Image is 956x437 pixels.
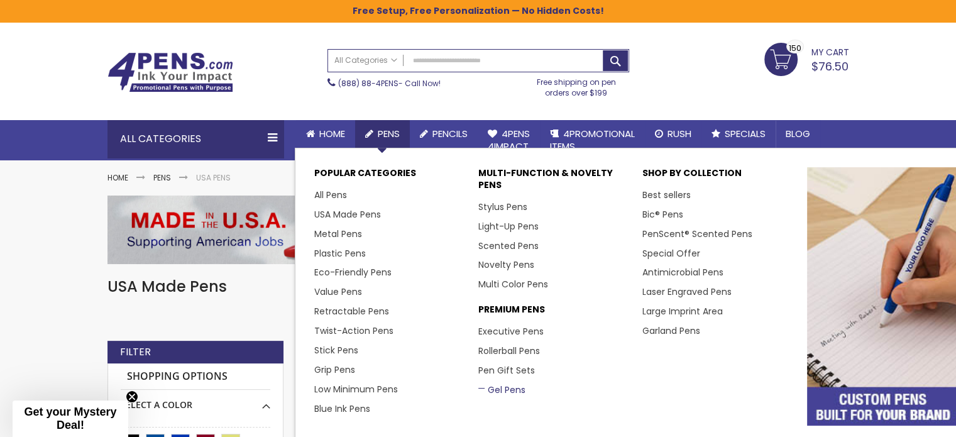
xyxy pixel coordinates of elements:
span: 150 [789,42,801,54]
a: Blog [776,120,820,148]
a: Specials [701,120,776,148]
a: All Categories [328,50,404,70]
div: All Categories [107,120,283,158]
p: Multi-Function & Novelty Pens [478,167,630,197]
a: Grip Pens [314,363,355,376]
button: Close teaser [126,390,138,403]
h1: USA Made Pens [107,277,849,297]
a: USA Made Pens [314,208,381,221]
strong: Shopping Options [121,363,270,390]
img: USA Pens [107,196,849,263]
a: Executive Pens [478,325,544,338]
a: PenScent® Scented Pens [642,228,752,240]
a: Gel Pens [478,384,525,396]
a: Pens [355,120,410,148]
span: - Call Now! [338,78,441,89]
a: Garland Pens [642,324,700,337]
span: Specials [725,127,766,140]
a: Value Pens [314,285,362,298]
a: Pens [153,172,171,183]
span: 4Pens 4impact [488,127,530,153]
a: Rollerball Pens [478,345,540,357]
a: Home [296,120,355,148]
p: Shop By Collection [642,167,794,185]
a: Stick Pens [314,344,358,357]
iframe: Google Customer Reviews [852,403,956,437]
span: Get your Mystery Deal! [24,406,116,431]
a: Rush [645,120,701,148]
a: All Pens [314,189,347,201]
a: (888) 88-4PENS [338,78,398,89]
a: 4Pens4impact [478,120,540,161]
a: Laser Engraved Pens [642,285,732,298]
a: Novelty Pens [478,258,534,271]
div: Free shipping on pen orders over $199 [524,72,629,97]
a: Twist-Action Pens [314,324,393,337]
a: Best sellers [642,189,691,201]
span: 4PROMOTIONAL ITEMS [550,127,635,153]
a: 4PROMOTIONALITEMS [540,120,645,161]
a: Retractable Pens [314,305,389,318]
a: Bic® Pens [642,208,683,221]
span: Blog [786,127,810,140]
a: Scented Pens [478,240,539,252]
a: Antimicrobial Pens [642,266,723,279]
span: Home [319,127,345,140]
a: Pen Gift Sets [478,364,535,377]
span: Rush [668,127,691,140]
a: Metal Pens [314,228,362,240]
a: Special Offer [642,247,700,260]
a: Light-Up Pens [478,220,539,233]
a: Pencils [410,120,478,148]
a: Eco-Friendly Pens [314,266,392,279]
strong: USA Pens [196,172,231,183]
strong: Filter [120,345,151,359]
span: All Categories [334,55,397,65]
a: Stylus Pens [478,201,527,213]
a: $76.50 150 [764,43,849,74]
div: Get your Mystery Deal!Close teaser [13,401,128,437]
span: $76.50 [811,58,849,74]
span: Pens [378,127,400,140]
span: Pencils [432,127,468,140]
a: Multi Color Pens [478,278,548,290]
a: Large Imprint Area [642,305,723,318]
a: Home [107,172,128,183]
img: 4Pens Custom Pens and Promotional Products [107,52,233,92]
div: Select A Color [121,390,270,411]
a: Plastic Pens [314,247,366,260]
p: Popular Categories [314,167,466,185]
a: Low Minimum Pens [314,383,398,396]
p: Premium Pens [478,304,630,322]
a: Blue Ink Pens [314,402,370,415]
